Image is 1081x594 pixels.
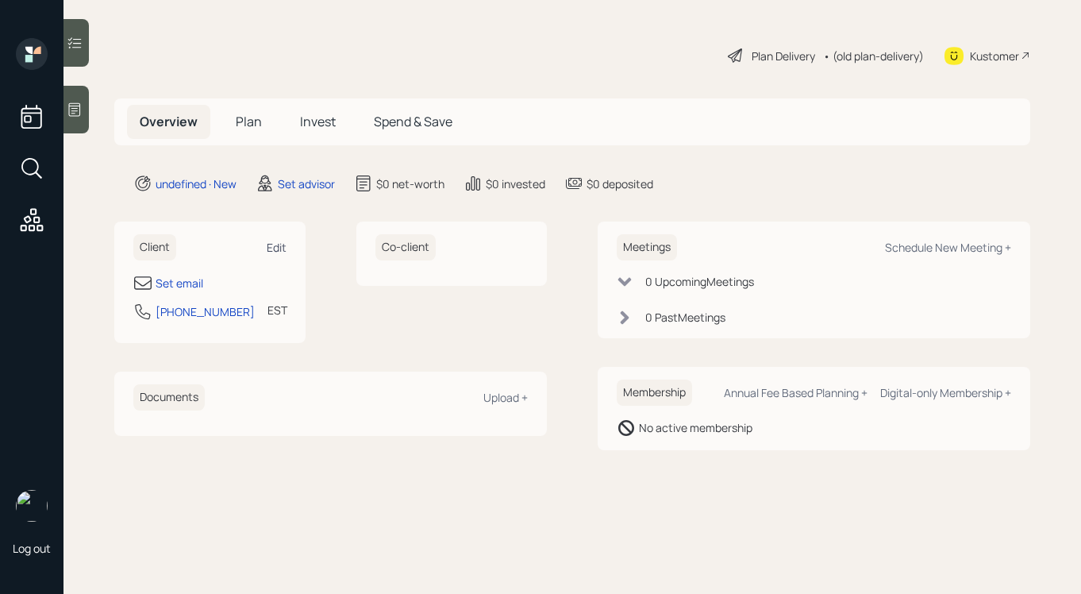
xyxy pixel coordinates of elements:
div: No active membership [639,419,752,436]
span: Invest [300,113,336,130]
span: Spend & Save [374,113,452,130]
div: Annual Fee Based Planning + [724,385,867,400]
div: Set advisor [278,175,335,192]
div: Schedule New Meeting + [885,240,1011,255]
div: Upload + [483,390,528,405]
span: Overview [140,113,198,130]
h6: Co-client [375,234,436,260]
div: $0 deposited [587,175,653,192]
div: Set email [156,275,203,291]
div: 0 Past Meeting s [645,309,725,326]
div: $0 invested [486,175,545,192]
div: Plan Delivery [752,48,815,64]
span: Plan [236,113,262,130]
div: Kustomer [970,48,1019,64]
div: Edit [267,240,287,255]
div: • (old plan-delivery) [823,48,924,64]
h6: Documents [133,384,205,411]
h6: Meetings [617,234,677,260]
h6: Client [133,234,176,260]
div: Digital-only Membership + [880,385,1011,400]
div: undefined · New [156,175,237,192]
div: EST [267,302,287,318]
div: 0 Upcoming Meeting s [645,273,754,290]
div: [PHONE_NUMBER] [156,303,255,320]
img: retirable_logo.png [16,490,48,522]
div: Log out [13,541,51,556]
h6: Membership [617,380,692,406]
div: $0 net-worth [376,175,444,192]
